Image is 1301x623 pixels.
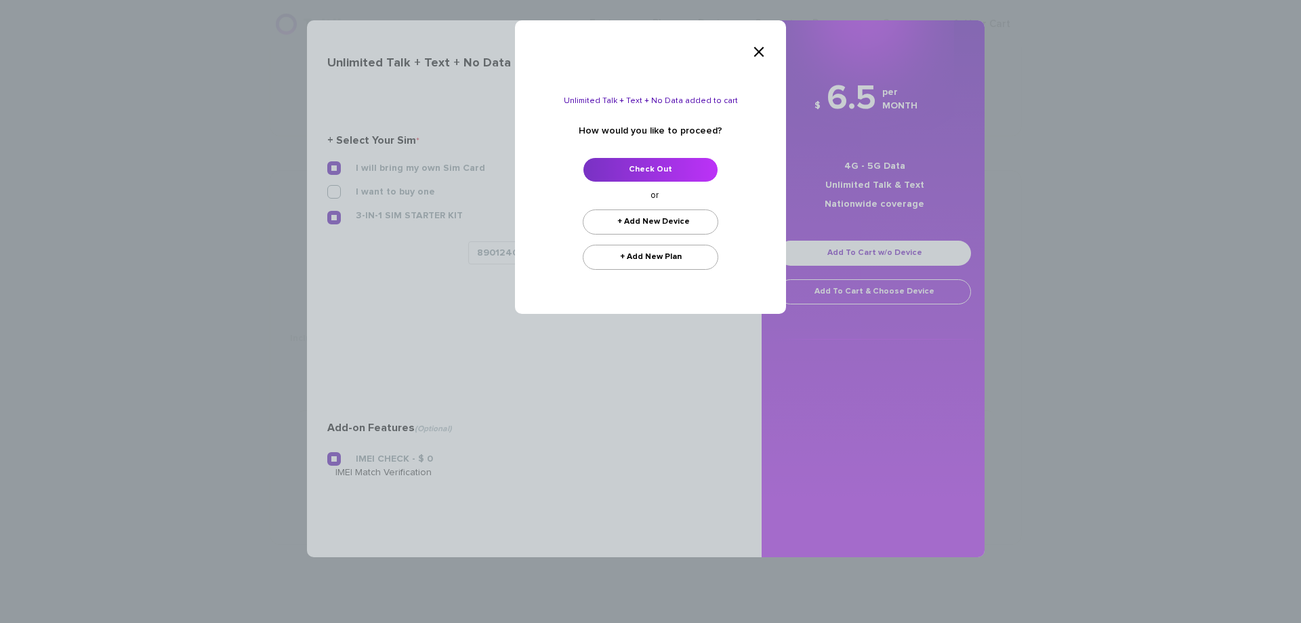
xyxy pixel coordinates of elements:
h5: How would you like to proceed? [545,126,756,136]
span: × [752,39,766,66]
a: + Add New Device [583,209,718,235]
a: Check Out [583,157,718,182]
a: + Add New Plan [583,245,718,270]
h6: Unlimited Talk + Text + No Data added to cart [545,97,756,106]
button: Close [745,33,772,73]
